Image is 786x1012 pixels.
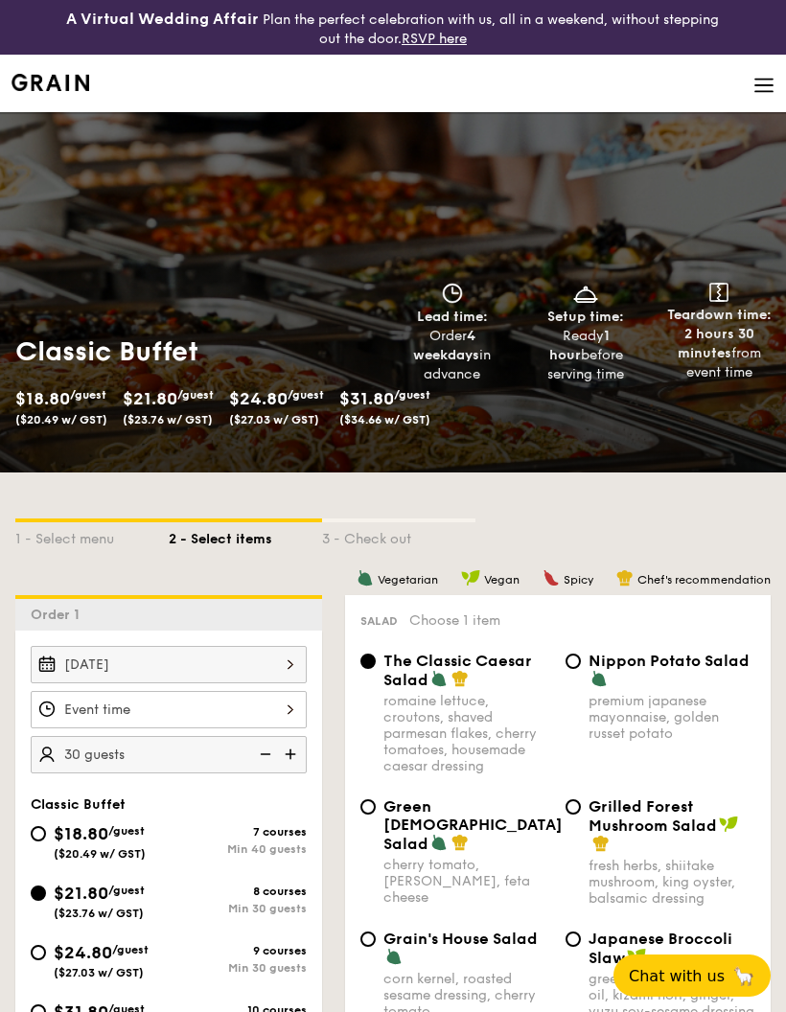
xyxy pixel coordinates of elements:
[409,612,500,629] span: Choose 1 item
[66,8,259,31] h4: A Virtual Wedding Affair
[15,334,385,369] h1: Classic Buffet
[169,885,307,898] div: 8 courses
[589,797,717,835] span: Grilled Forest Mushroom Salad
[169,522,322,549] div: 2 - Select items
[360,799,376,815] input: Green [DEMOGRAPHIC_DATA] Saladcherry tomato, [PERSON_NAME], feta cheese
[15,522,169,549] div: 1 - Select menu
[65,8,720,47] div: Plan the perfect celebration with us, all in a weekend, without stepping out the door.
[229,388,288,409] span: $24.80
[383,797,563,853] span: Green [DEMOGRAPHIC_DATA] Salad
[451,670,469,687] img: icon-chef-hat.a58ddaea.svg
[589,652,750,670] span: Nippon Potato Salad
[249,736,278,772] img: icon-reduce.1d2dbef1.svg
[278,736,307,772] img: icon-add.58712e84.svg
[667,307,772,323] span: Teardown time:
[484,573,520,586] span: Vegan
[526,327,644,384] div: Ready before serving time
[360,654,376,669] input: The Classic Caesar Saladromaine lettuce, croutons, shaved parmesan flakes, cherry tomatoes, house...
[12,74,89,91] img: Grain
[678,326,754,361] strong: 2 hours 30 minutes
[564,573,593,586] span: Spicy
[629,967,725,985] span: Chat with us
[177,388,214,402] span: /guest
[732,965,755,987] span: 🦙
[123,388,177,409] span: $21.80
[12,74,89,91] a: Logotype
[402,31,467,47] a: RSVP here
[70,388,106,402] span: /guest
[383,857,550,906] div: cherry tomato, [PERSON_NAME], feta cheese
[430,834,448,851] img: icon-vegetarian.fe4039eb.svg
[31,885,46,901] input: $21.80/guest($23.76 w/ GST)8 coursesMin 30 guests
[229,413,319,426] span: ($27.03 w/ GST)
[438,283,467,304] img: icon-clock.2db775ea.svg
[54,823,108,844] span: $18.80
[613,954,771,997] button: Chat with us🦙
[339,388,394,409] span: $31.80
[589,930,732,967] span: Japanese Broccoli Slaw
[169,961,307,975] div: Min 30 guests
[169,902,307,915] div: Min 30 guests
[322,522,475,549] div: 3 - Check out
[288,388,324,402] span: /guest
[123,413,213,426] span: ($23.76 w/ GST)
[31,607,87,623] span: Order 1
[54,966,144,979] span: ($27.03 w/ GST)
[719,816,738,833] img: icon-vegan.f8ff3823.svg
[393,327,511,384] div: Order in advance
[590,670,608,687] img: icon-vegetarian.fe4039eb.svg
[31,796,126,813] span: Classic Buffet
[660,325,778,382] div: from event time
[169,825,307,839] div: 7 courses
[383,930,538,948] span: Grain's House Salad
[15,388,70,409] span: $18.80
[627,948,646,965] img: icon-vegan.f8ff3823.svg
[589,858,755,907] div: fresh herbs, shiitake mushroom, king oyster, balsamic dressing
[566,654,581,669] input: Nippon Potato Saladpremium japanese mayonnaise, golden russet potato
[54,907,144,920] span: ($23.76 w/ GST)
[108,824,145,838] span: /guest
[54,942,112,963] span: $24.80
[378,573,438,586] span: Vegetarian
[15,413,107,426] span: ($20.49 w/ GST)
[616,569,634,586] img: icon-chef-hat.a58ddaea.svg
[592,835,610,852] img: icon-chef-hat.a58ddaea.svg
[108,884,145,897] span: /guest
[31,691,307,728] input: Event time
[31,945,46,960] input: $24.80/guest($27.03 w/ GST)9 coursesMin 30 guests
[31,646,307,683] input: Event date
[169,842,307,856] div: Min 40 guests
[547,309,624,325] span: Setup time:
[169,944,307,957] div: 9 courses
[31,736,307,773] input: Number of guests
[430,670,448,687] img: icon-vegetarian.fe4039eb.svg
[566,931,581,947] input: Japanese Broccoli Slawgreek extra virgin olive oil, kizami nori, ginger, yuzu soy-sesame dressing
[339,413,430,426] span: ($34.66 w/ GST)
[54,883,108,904] span: $21.80
[709,283,728,302] img: icon-teardown.65201eee.svg
[571,283,600,304] img: icon-dish.430c3a2e.svg
[589,693,755,742] div: premium japanese mayonnaise, golden russet potato
[357,569,374,586] img: icon-vegetarian.fe4039eb.svg
[360,614,398,628] span: Salad
[417,309,488,325] span: Lead time:
[54,847,146,861] span: ($20.49 w/ GST)
[112,943,149,956] span: /guest
[394,388,430,402] span: /guest
[637,573,771,586] span: Chef's recommendation
[31,826,46,841] input: $18.80/guest($20.49 w/ GST)7 coursesMin 40 guests
[360,931,376,947] input: Grain's House Saladcorn kernel, roasted sesame dressing, cherry tomato
[566,799,581,815] input: Grilled Forest Mushroom Saladfresh herbs, shiitake mushroom, king oyster, balsamic dressing
[451,834,469,851] img: icon-chef-hat.a58ddaea.svg
[383,693,550,774] div: romaine lettuce, croutons, shaved parmesan flakes, cherry tomatoes, housemade caesar dressing
[461,569,480,586] img: icon-vegan.f8ff3823.svg
[383,652,532,689] span: The Classic Caesar Salad
[543,569,560,586] img: icon-spicy.37a8142b.svg
[385,948,403,965] img: icon-vegetarian.fe4039eb.svg
[753,75,774,96] img: icon-hamburger-menu.db5d7e83.svg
